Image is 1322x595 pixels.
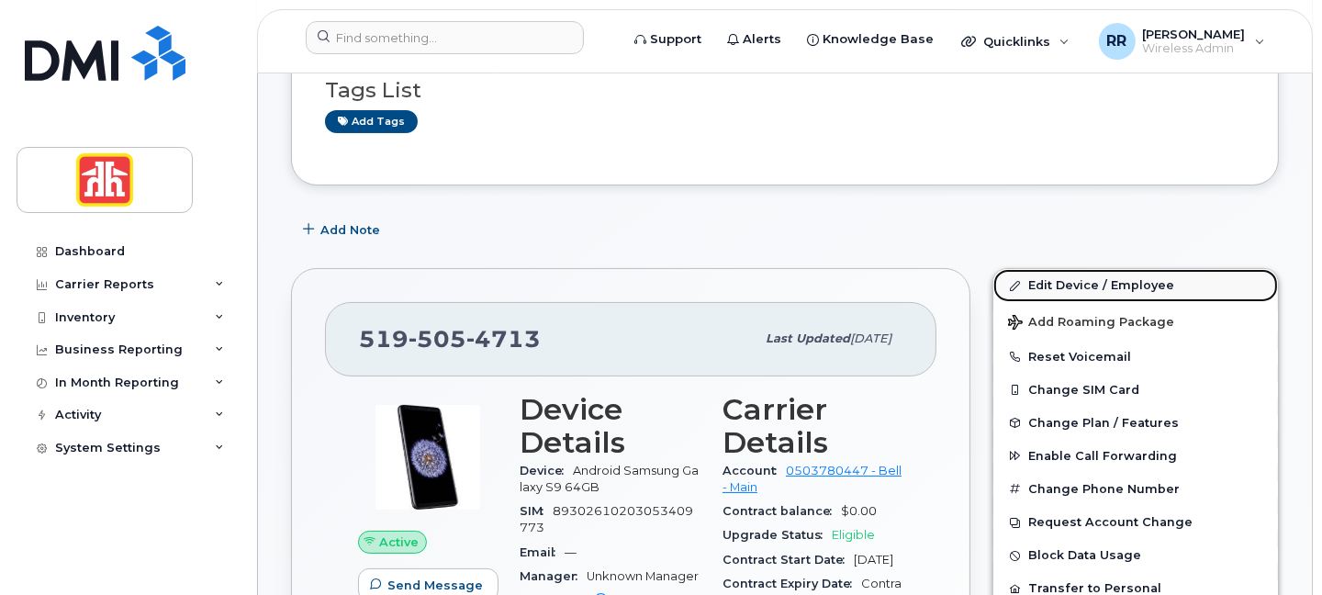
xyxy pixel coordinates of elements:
h3: Device Details [520,393,700,459]
span: Change Plan / Features [1028,416,1179,430]
img: image20231002-3703462-jx8xvz.jpeg [373,402,483,512]
span: Add Note [320,221,380,239]
span: Email [520,545,565,559]
span: Wireless Admin [1143,41,1246,56]
button: Reset Voicemail [993,341,1278,374]
span: Enable Call Forwarding [1028,449,1177,463]
span: Account [723,464,786,477]
span: Upgrade Status [723,528,832,542]
button: Block Data Usage [993,539,1278,572]
a: Edit Device / Employee [993,269,1278,302]
span: 89302610203053409773 [520,504,693,534]
button: Change Plan / Features [993,407,1278,440]
span: Send Message [387,577,483,594]
input: Find something... [306,21,584,54]
span: $0.00 [841,504,877,518]
button: Change Phone Number [993,473,1278,506]
a: 0503780447 - Bell - Main [723,464,902,494]
button: Add Note [291,213,396,246]
button: Enable Call Forwarding [993,440,1278,473]
span: [DATE] [850,331,891,345]
span: SIM [520,504,553,518]
span: — [565,545,577,559]
span: Support [650,30,701,49]
span: Unknown Manager [587,569,699,583]
span: Alerts [743,30,781,49]
span: Active [379,533,419,551]
a: Add tags [325,110,418,133]
span: RR [1107,30,1127,52]
button: Add Roaming Package [993,302,1278,340]
span: 519 [359,325,541,353]
a: Knowledge Base [794,21,947,58]
span: 4713 [466,325,541,353]
button: Request Account Change [993,506,1278,539]
span: Contract Expiry Date [723,577,861,590]
span: Device [520,464,573,477]
div: Quicklinks [948,23,1082,60]
span: Android Samsung Galaxy S9 64GB [520,464,699,494]
span: 505 [409,325,466,353]
span: Last updated [766,331,850,345]
span: Add Roaming Package [1008,315,1174,332]
span: Contract Start Date [723,553,854,567]
span: Manager [520,569,587,583]
div: Rose Reed [1086,23,1278,60]
a: Alerts [714,21,794,58]
h3: Tags List [325,79,1245,102]
span: Knowledge Base [823,30,934,49]
span: [PERSON_NAME] [1143,27,1246,41]
span: Eligible [832,528,875,542]
span: [DATE] [854,553,893,567]
button: Change SIM Card [993,374,1278,407]
span: Quicklinks [983,34,1050,49]
span: Contract balance [723,504,841,518]
h3: Carrier Details [723,393,903,459]
a: Support [622,21,714,58]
